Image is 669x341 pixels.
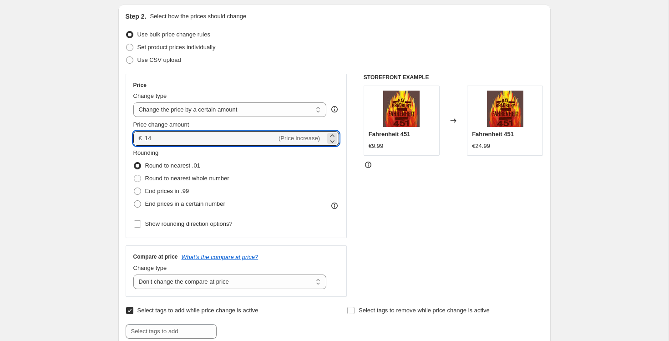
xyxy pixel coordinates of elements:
div: €9.99 [369,142,384,151]
span: Change type [133,265,167,271]
span: Select tags to remove while price change is active [359,307,490,314]
img: 9780006546061_80x.jpg [487,91,523,127]
h2: Step 2. [126,12,147,21]
span: Fahrenheit 451 [369,131,411,137]
h6: STOREFRONT EXAMPLE [364,74,543,81]
input: Select tags to add [126,324,217,339]
img: 9780006546061_80x.jpg [383,91,420,127]
span: End prices in .99 [145,188,189,194]
span: Rounding [133,149,159,156]
span: (Price increase) [279,135,320,142]
p: Select how the prices should change [150,12,246,21]
input: -10.00 [145,131,277,146]
span: Select tags to add while price change is active [137,307,258,314]
button: What's the compare at price? [182,254,258,260]
h3: Price [133,81,147,89]
span: Price change amount [133,121,189,128]
span: Use bulk price change rules [137,31,210,38]
span: Change type [133,92,167,99]
span: Round to nearest whole number [145,175,229,182]
div: €24.99 [472,142,490,151]
span: Use CSV upload [137,56,181,63]
span: Set product prices individually [137,44,216,51]
span: Show rounding direction options? [145,220,233,227]
span: Fahrenheit 451 [472,131,514,137]
span: € [139,135,142,142]
h3: Compare at price [133,253,178,260]
div: help [330,105,339,114]
span: End prices in a certain number [145,200,225,207]
span: Round to nearest .01 [145,162,200,169]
